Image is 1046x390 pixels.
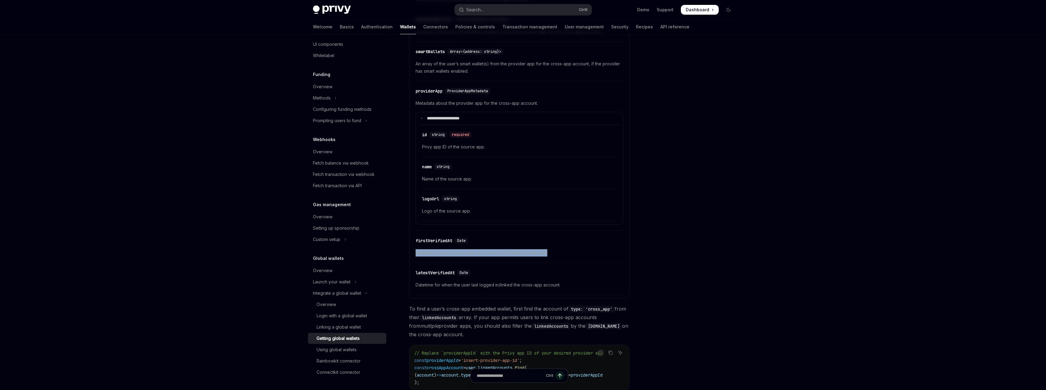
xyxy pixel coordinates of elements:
[313,213,332,221] div: Overview
[416,60,623,75] span: An array of the user’s smart wallet(s) from the provider app for the cross-app account, if the pr...
[317,312,367,319] div: Login with a global wallet
[308,50,386,61] a: Whitelabel
[463,365,466,370] span: =
[637,7,649,13] a: Demo
[313,106,372,113] div: Configuring funding methods
[308,39,386,50] a: UI components
[455,20,495,34] a: Policies & controls
[416,100,623,107] span: Metadata about the provider app for the cross-app account.
[447,89,488,93] span: ProviderAppMetadata
[313,5,351,14] img: dark logo
[416,49,445,55] div: smartWallets
[466,365,475,370] span: user
[532,323,571,330] code: linkedAccounts
[313,41,343,48] div: UI components
[460,270,468,275] span: Date
[416,249,623,257] span: Datetime when the cross-app account was first linked to the user.
[313,136,336,143] h5: Webhooks
[422,132,427,138] div: id
[611,20,629,34] a: Security
[313,148,332,155] div: Overview
[308,93,386,104] button: Toggle Methods section
[636,20,653,34] a: Recipes
[313,159,369,167] div: Fetch balance via webhook
[313,236,340,243] div: Custom setup
[308,322,386,333] a: Linking a global wallet
[477,369,543,382] input: Ask a question...
[313,267,332,274] div: Overview
[585,323,622,330] code: [DOMAIN_NAME]
[308,104,386,115] a: Configuring funding methods
[597,349,605,357] button: Report incorrect code
[308,81,386,92] a: Overview
[657,7,673,13] a: Support
[400,20,416,34] a: Wallets
[313,83,332,90] div: Overview
[502,20,557,34] a: Transaction management
[313,117,361,124] div: Prompting users to fund
[432,132,445,137] span: string
[455,4,592,15] button: Open search
[416,88,442,94] div: providerApp
[427,358,458,363] span: providerAppId
[414,358,427,363] span: const
[422,143,617,151] span: Privy app ID of the source app.
[308,367,386,378] a: Connectkit connector
[478,365,512,370] span: linkedAccounts
[308,333,386,344] a: Getting global wallets
[414,365,427,370] span: const
[565,20,604,34] a: User management
[579,7,588,12] span: Ctrl K
[313,20,332,34] a: Welcome
[724,5,733,15] button: Toggle dark mode
[427,365,463,370] span: crossAppAccount
[524,365,527,370] span: (
[660,20,689,34] a: API reference
[361,20,393,34] a: Authentication
[308,211,386,222] a: Overview
[422,196,439,202] div: logoUrl
[422,207,617,215] span: Logo of the source app.
[308,265,386,276] a: Overview
[313,278,351,286] div: Launch your wallet
[556,371,564,380] button: Send message
[519,358,522,363] span: ;
[313,52,334,59] div: Whitelabel
[423,20,448,34] a: Connectors
[420,323,439,329] em: multiple
[313,182,362,189] div: Fetch transaction via API
[313,71,330,78] h5: Funding
[512,365,515,370] span: .
[308,299,386,310] a: Overview
[317,335,360,342] div: Getting global wallets
[416,270,455,276] div: latestVerifiedAt
[340,20,354,34] a: Basics
[458,358,461,363] span: =
[416,238,452,244] div: firstVerifiedAt
[420,314,459,321] code: linkedAccounts
[317,357,361,365] div: Rainbowkit connector
[313,94,331,102] div: Methods
[308,180,386,191] a: Fetch transaction via API
[308,288,386,299] button: Toggle Integrate a global wallet section
[308,169,386,180] a: Fetch transaction via webhook
[317,323,361,331] div: Linking a global wallet
[457,238,466,243] span: Date
[414,350,603,356] span: // Replace `providerAppId` with the Privy app ID of your desired provider app
[616,349,624,357] button: Ask AI
[317,301,336,308] div: Overview
[515,365,524,370] span: find
[450,132,472,138] div: required
[317,346,357,353] div: Using global wallets
[313,255,344,262] h5: Global wallets
[466,6,483,13] div: Search...
[450,49,501,54] span: Array<{address: string}>
[308,276,386,287] button: Toggle Launch your wallet section
[444,196,457,201] span: string
[308,310,386,321] a: Login with a global wallet
[409,304,629,339] span: To find a user’s cross-app embedded wallet, first find the account of from their array. If your a...
[317,369,360,376] div: Connectkit connector
[607,349,615,357] button: Copy the contents from the code block
[568,306,615,312] code: type: 'cross_app'
[308,146,386,157] a: Overview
